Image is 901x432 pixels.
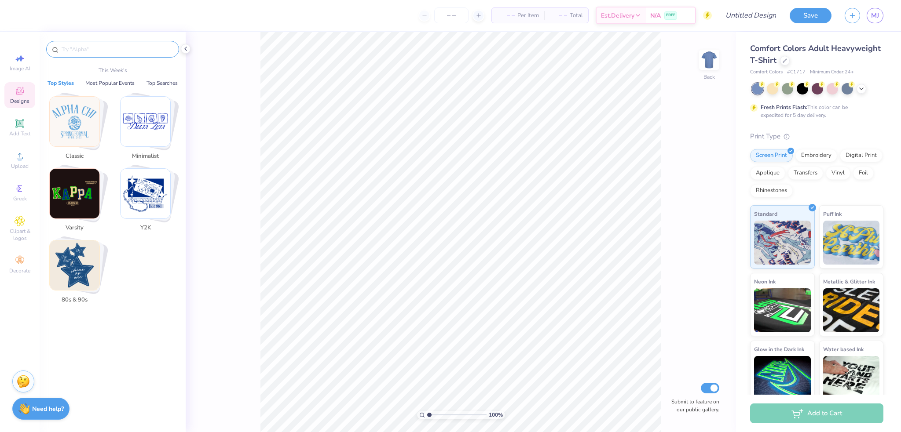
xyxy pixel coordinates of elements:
span: Neon Ink [754,277,776,286]
button: Top Styles [45,79,77,87]
span: Total [570,11,583,20]
div: Digital Print [840,149,883,162]
span: Est. Delivery [601,11,634,20]
button: Save [790,8,831,23]
a: MJ [867,8,883,23]
img: Standard [754,221,811,265]
strong: Need help? [32,405,64,413]
div: This color can be expedited for 5 day delivery. [761,103,869,119]
label: Submit to feature on our public gallery. [667,398,719,414]
img: Glow in the Dark Ink [754,356,811,400]
span: – – [549,11,567,20]
span: Standard [754,209,777,218]
span: Add Text [9,130,30,137]
span: – – [497,11,515,20]
img: Back [700,51,718,69]
span: Comfort Colors [750,69,783,76]
img: Minimalist [121,97,170,146]
img: Classic [50,97,99,146]
input: – – [434,7,469,23]
span: Water based Ink [823,345,864,354]
span: MJ [871,11,879,21]
img: Water based Ink [823,356,880,400]
span: Varsity [60,224,89,232]
button: Stack Card Button Minimalist [115,96,181,164]
span: Minimum Order: 24 + [810,69,854,76]
span: Y2K [131,224,160,232]
span: Decorate [9,267,30,274]
button: Most Popular Events [83,79,137,87]
div: Screen Print [750,149,793,162]
div: Foil [853,167,874,180]
button: Stack Card Button Classic [44,96,110,164]
span: 100 % [489,411,503,419]
span: N/A [650,11,661,20]
div: Applique [750,167,785,180]
button: Stack Card Button 80s & 90s [44,240,110,308]
button: Stack Card Button Varsity [44,168,110,236]
img: Varsity [50,169,99,218]
img: Puff Ink [823,221,880,265]
span: Designs [10,98,29,105]
button: Top Searches [144,79,180,87]
span: Minimalist [131,152,160,161]
span: Per Item [517,11,539,20]
div: Rhinestones [750,184,793,197]
span: Upload [11,163,29,170]
div: Print Type [750,131,883,142]
span: Image AI [10,65,30,72]
span: Comfort Colors Adult Heavyweight T-Shirt [750,43,881,65]
button: Stack Card Button Y2K [115,168,181,236]
span: Glow in the Dark Ink [754,345,804,354]
span: FREE [666,12,675,18]
span: Metallic & Glitter Ink [823,277,875,286]
div: Transfers [788,167,823,180]
p: This Week's [99,66,127,74]
div: Embroidery [795,149,837,162]
span: Classic [60,152,89,161]
input: Untitled Design [718,7,783,24]
span: Puff Ink [823,209,842,218]
div: Back [703,73,715,81]
span: 80s & 90s [60,296,89,305]
img: Y2K [121,169,170,218]
div: Vinyl [826,167,850,180]
span: # C1717 [787,69,806,76]
img: Neon Ink [754,288,811,332]
span: Greek [13,195,27,202]
input: Try "Alpha" [61,45,173,54]
span: Clipart & logos [4,228,35,242]
img: Metallic & Glitter Ink [823,288,880,332]
strong: Fresh Prints Flash: [761,104,807,111]
img: 80s & 90s [50,240,99,290]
